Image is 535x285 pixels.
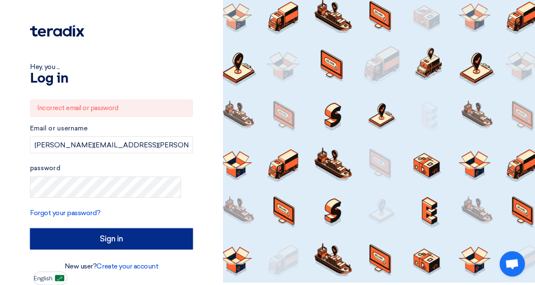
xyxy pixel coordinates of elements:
[30,72,68,86] font: Log in
[499,251,525,277] a: Open chat
[30,228,193,249] input: Sign in
[55,275,64,281] img: ar-AR.png
[65,262,97,270] font: New user?
[30,125,88,132] font: Email or username
[30,209,101,217] a: Forgot your password?
[30,136,193,153] input: Enter your business email or username
[30,25,84,37] img: Teradix logo
[30,164,60,172] font: password
[34,275,52,282] font: English
[96,262,158,270] a: Create your account
[37,104,118,112] font: Incorrect email or password
[30,63,60,71] font: Hey, you ...
[33,271,67,285] button: English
